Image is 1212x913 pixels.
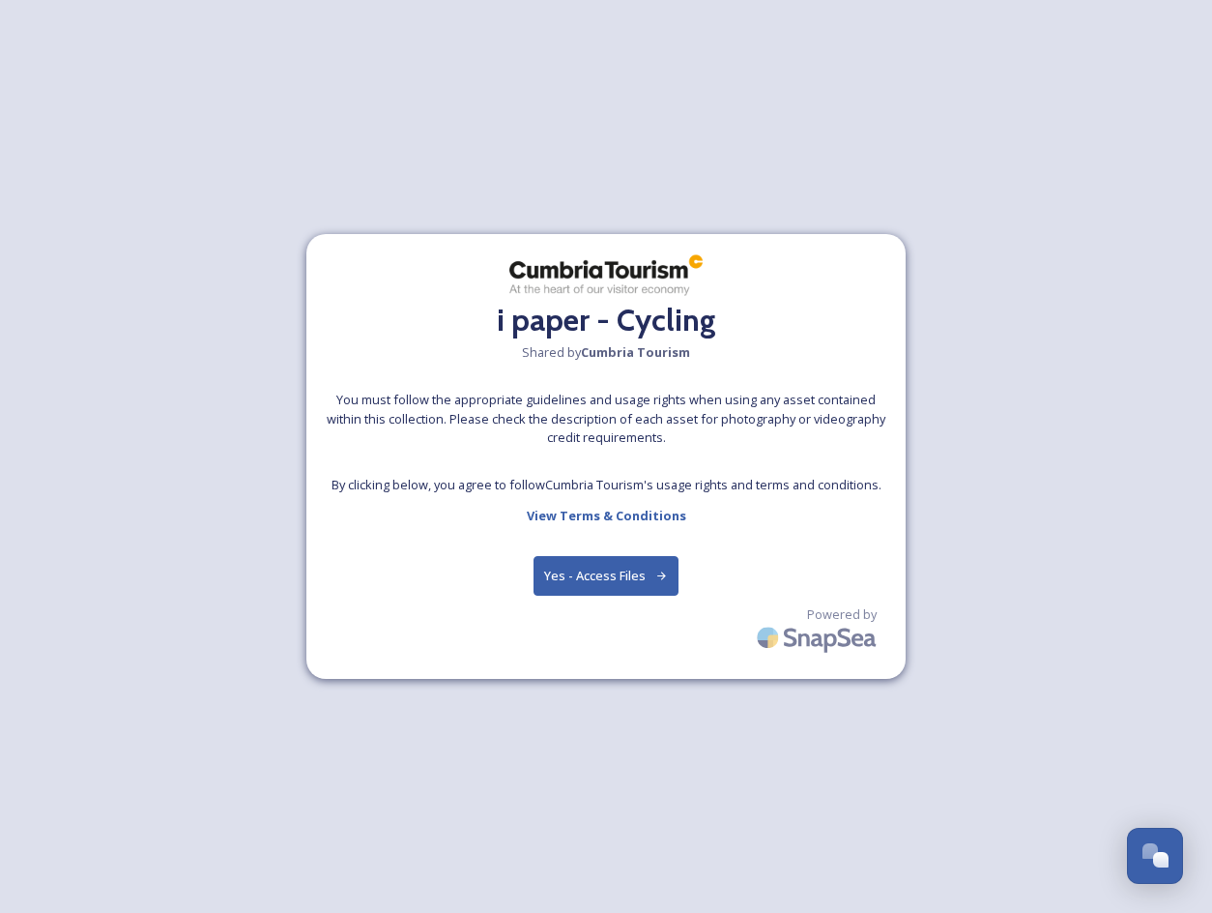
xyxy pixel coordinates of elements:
[581,343,690,361] strong: Cumbria Tourism
[326,391,886,447] span: You must follow the appropriate guidelines and usage rights when using any asset contained within...
[332,476,881,494] span: By clicking below, you agree to follow Cumbria Tourism 's usage rights and terms and conditions.
[1127,828,1183,884] button: Open Chat
[497,297,716,343] h2: i paper - Cycling
[522,343,690,362] span: Shared by
[527,507,686,524] strong: View Terms & Conditions
[807,605,877,624] span: Powered by
[751,615,886,661] img: SnapSea Logo
[527,504,686,527] a: View Terms & Conditions
[534,556,678,596] button: Yes - Access Files
[509,253,703,298] img: ct_logo.png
